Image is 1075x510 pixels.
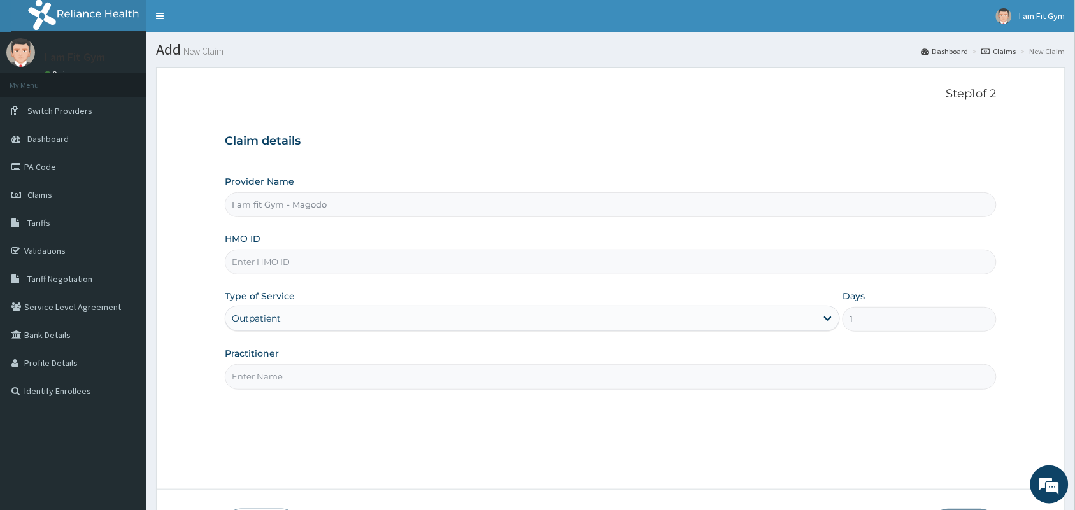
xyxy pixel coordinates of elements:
label: HMO ID [225,232,260,245]
span: Switch Providers [27,105,92,117]
div: Chat with us now [66,71,214,88]
p: Step 1 of 2 [225,87,997,101]
p: I am Fit Gym [45,52,105,63]
h1: Add [156,41,1065,58]
span: Dashboard [27,133,69,145]
label: Type of Service [225,290,295,302]
h3: Claim details [225,134,997,148]
a: Claims [982,46,1016,57]
label: Practitioner [225,347,279,360]
label: Provider Name [225,175,294,188]
img: User Image [996,8,1012,24]
input: Enter HMO ID [225,250,997,274]
div: Minimize live chat window [209,6,239,37]
span: I am Fit Gym [1020,10,1065,22]
span: We're online! [74,160,176,289]
small: New Claim [181,46,224,56]
li: New Claim [1018,46,1065,57]
label: Days [843,290,865,302]
input: Enter Name [225,364,997,389]
textarea: Type your message and hit 'Enter' [6,348,243,392]
span: Tariff Negotiation [27,273,92,285]
a: Online [45,69,75,78]
span: Claims [27,189,52,201]
img: User Image [6,38,35,67]
span: Tariffs [27,217,50,229]
img: d_794563401_company_1708531726252_794563401 [24,64,52,96]
a: Dashboard [922,46,969,57]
